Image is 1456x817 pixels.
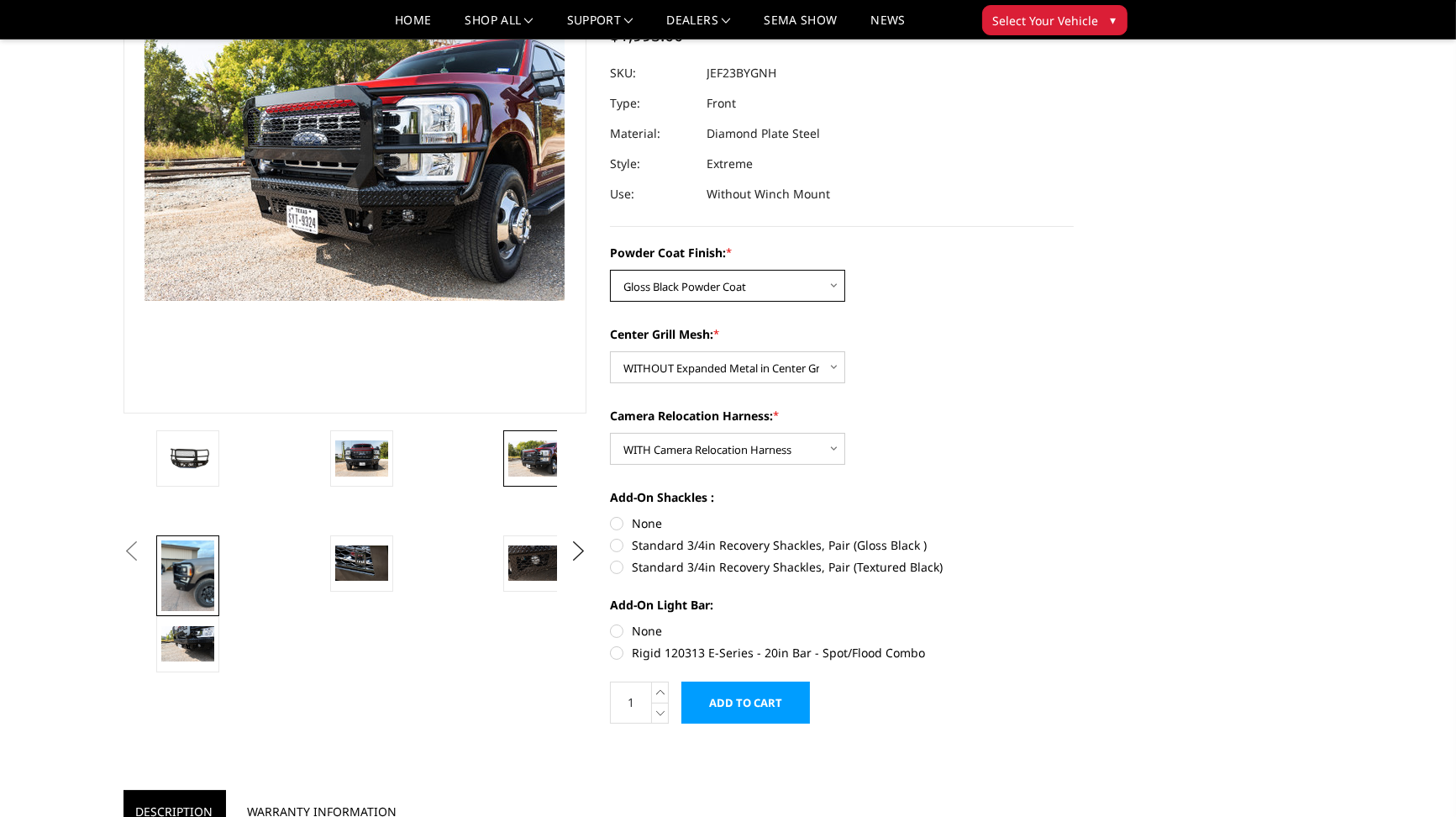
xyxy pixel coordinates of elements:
[161,626,214,662] img: 2023-2025 Ford F250-350 - FT Series - Extreme Front Bumper
[667,14,731,39] a: Dealers
[707,88,736,119] dd: Front
[508,546,561,581] img: 2023-2025 Ford F250-350 - FT Series - Extreme Front Bumper
[707,179,830,209] dd: Without Winch Mount
[610,88,694,119] dt: Type:
[1111,11,1117,29] span: ▾
[465,14,534,39] a: shop all
[565,539,591,564] button: Next
[610,596,1074,614] label: Add-On Light Bar:
[567,14,633,39] a: Support
[508,440,561,476] img: 2023-2025 Ford F250-350 - FT Series - Extreme Front Bumper
[161,540,214,611] img: 2023-2025 Ford F250-350 - FT Series - Extreme Front Bumper
[119,539,145,564] button: Previous
[764,14,837,39] a: SEMA Show
[610,244,1074,261] label: Powder Coat Finish:
[610,488,1074,506] label: Add-On Shackles :
[707,58,776,88] dd: JEF23BYGNH
[610,407,1074,424] label: Camera Relocation Harness:
[1372,736,1456,817] iframe: Chat Widget
[610,119,694,149] dt: Material:
[610,622,1074,640] label: None
[870,14,905,39] a: News
[707,149,753,179] dd: Extreme
[610,179,694,209] dt: Use:
[161,446,214,471] img: 2023-2025 Ford F250-350 - FT Series - Extreme Front Bumper
[610,514,1074,532] label: None
[610,558,1074,576] label: Standard 3/4in Recovery Shackles, Pair (Textured Black)
[610,149,694,179] dt: Style:
[610,644,1074,662] label: Rigid 120313 E-Series - 20in Bar - Spot/Flood Combo
[982,5,1127,35] button: Select Your Vehicle
[610,536,1074,554] label: Standard 3/4in Recovery Shackles, Pair (Gloss Black )
[707,119,820,149] dd: Diamond Plate Steel
[610,325,1074,343] label: Center Grill Mesh:
[335,546,388,581] img: 2023-2025 Ford F250-350 - FT Series - Extreme Front Bumper
[681,682,810,724] input: Add to Cart
[610,58,694,88] dt: SKU:
[335,440,388,476] img: 2023-2025 Ford F250-350 - FT Series - Extreme Front Bumper
[395,14,431,39] a: Home
[993,12,1099,29] span: Select Your Vehicle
